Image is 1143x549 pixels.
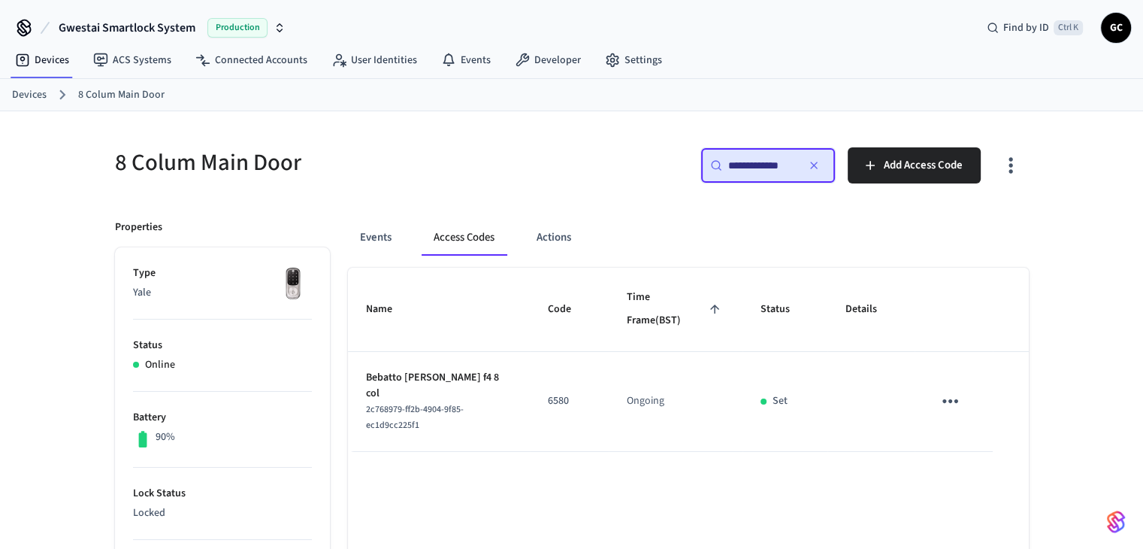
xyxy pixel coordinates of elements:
td: Ongoing [609,352,742,452]
a: Connected Accounts [183,47,319,74]
span: Time Frame(BST) [627,286,724,333]
img: Yale Assure Touchscreen Wifi Smart Lock, Satin Nickel, Front [274,265,312,303]
a: 8 Colum Main Door [78,87,165,103]
p: Lock Status [133,486,312,502]
p: Set [773,393,788,409]
a: ACS Systems [81,47,183,74]
a: Devices [3,47,81,74]
p: Properties [115,220,162,235]
p: Online [145,357,175,373]
p: Type [133,265,312,281]
span: Find by ID [1003,20,1049,35]
button: GC [1101,13,1131,43]
span: GC [1102,14,1129,41]
p: 90% [156,429,175,445]
table: sticky table [348,268,1029,452]
button: Add Access Code [848,147,981,184]
span: Status [760,298,809,321]
a: User Identities [319,47,429,74]
span: Name [366,298,412,321]
p: Bebatto [PERSON_NAME] f4 8 col [366,370,513,402]
p: 6580 [548,393,591,409]
span: Add Access Code [884,156,963,175]
p: Status [133,338,312,353]
button: Access Codes [422,220,506,256]
span: Ctrl K [1054,20,1083,35]
a: Developer [503,47,593,74]
span: 2c768979-ff2b-4904-9f85-ec1d9cc225f1 [366,403,464,432]
span: Details [845,298,897,321]
h5: 8 Colum Main Door [115,147,563,178]
span: Gwestai Smartlock System [59,19,195,37]
a: Devices [12,87,47,103]
a: Events [429,47,503,74]
a: Settings [593,47,674,74]
p: Battery [133,410,312,426]
p: Yale [133,285,312,301]
span: Code [548,298,591,321]
div: ant example [348,220,1029,256]
p: Locked [133,505,312,521]
button: Actions [525,220,583,256]
img: SeamLogoGradient.69752ec5.svg [1107,510,1125,534]
button: Events [348,220,404,256]
span: Production [207,18,268,38]
div: Find by IDCtrl K [975,14,1095,41]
